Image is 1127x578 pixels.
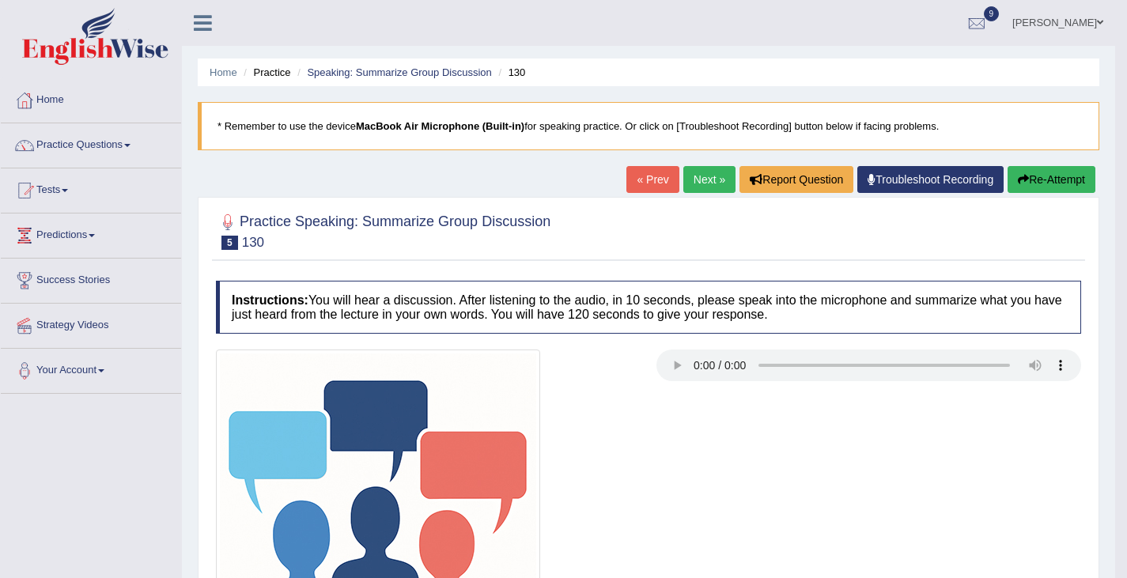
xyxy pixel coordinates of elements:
a: Predictions [1,213,181,253]
a: Success Stories [1,259,181,298]
h4: You will hear a discussion. After listening to the audio, in 10 seconds, please speak into the mi... [216,281,1081,334]
a: Next » [683,166,736,193]
span: 9 [984,6,1000,21]
button: Report Question [739,166,853,193]
button: Re-Attempt [1008,166,1095,193]
a: Practice Questions [1,123,181,163]
a: Home [1,78,181,118]
span: 5 [221,236,238,250]
a: Your Account [1,349,181,388]
blockquote: * Remember to use the device for speaking practice. Or click on [Troubleshoot Recording] button b... [198,102,1099,150]
a: Tests [1,168,181,208]
b: Instructions: [232,293,308,307]
a: « Prev [626,166,679,193]
a: Home [210,66,237,78]
a: Troubleshoot Recording [857,166,1004,193]
a: Strategy Videos [1,304,181,343]
li: Practice [240,65,290,80]
h2: Practice Speaking: Summarize Group Discussion [216,210,550,250]
small: 130 [242,235,264,250]
b: MacBook Air Microphone (Built-in) [356,120,524,132]
li: 130 [494,65,525,80]
a: Speaking: Summarize Group Discussion [307,66,491,78]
